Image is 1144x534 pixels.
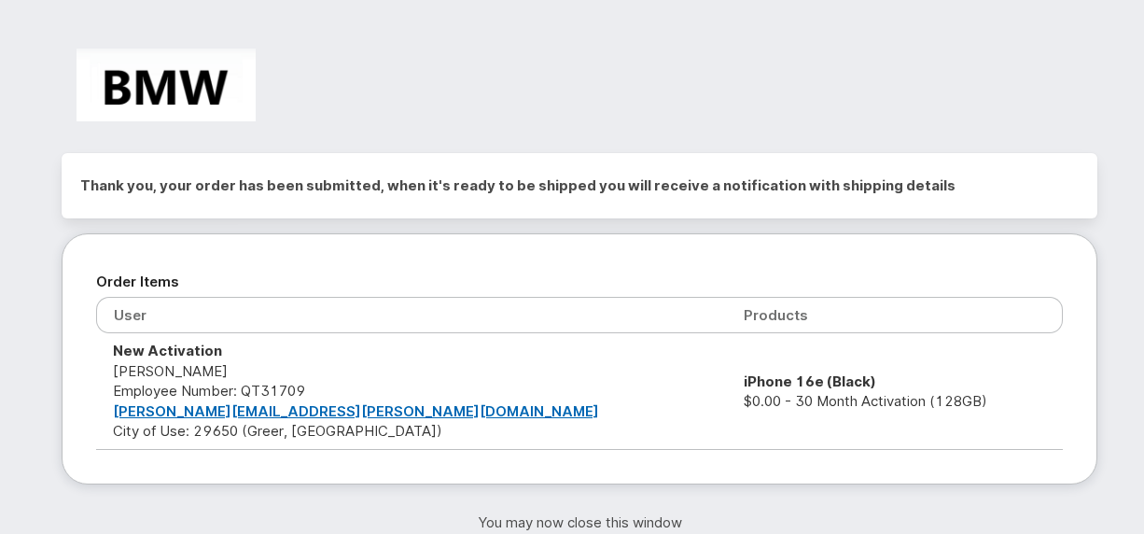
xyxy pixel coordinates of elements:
p: You may now close this window [62,513,1097,532]
td: $0.00 - 30 Month Activation (128GB) [727,333,1063,449]
img: BMW Manufacturing Co LLC [77,49,256,121]
th: Products [727,297,1063,333]
th: User [96,297,727,333]
strong: New Activation [113,342,222,359]
span: Employee Number: QT31709 [113,382,305,400]
a: [PERSON_NAME][EMAIL_ADDRESS][PERSON_NAME][DOMAIN_NAME] [113,402,599,420]
h2: Order Items [96,268,1063,296]
strong: iPhone 16e (Black) [744,372,876,390]
td: [PERSON_NAME] City of Use: 29650 (Greer, [GEOGRAPHIC_DATA]) [96,333,727,449]
h2: Thank you, your order has been submitted, when it's ready to be shipped you will receive a notifi... [80,172,1079,200]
